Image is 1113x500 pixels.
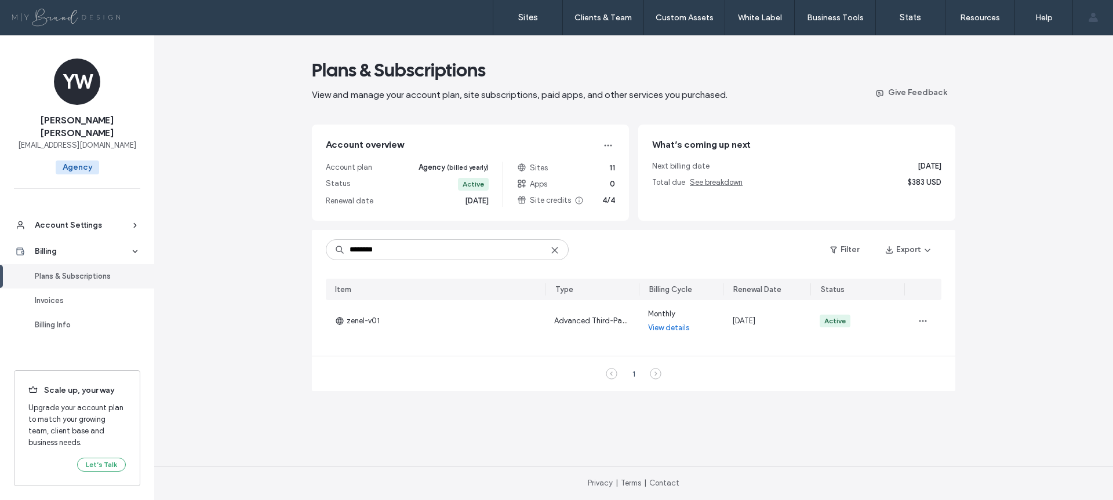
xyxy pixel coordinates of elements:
[652,139,751,150] span: What’s coming up next
[517,162,548,174] span: Sites
[326,138,403,152] span: Account overview
[610,178,615,190] span: 0
[960,13,1000,23] label: Resources
[656,13,714,23] label: Custom Assets
[28,402,126,448] span: Upgrade your account plan to match your growing team, client base and business needs.
[419,162,489,173] span: Agency
[35,295,130,306] div: Invoices
[649,284,692,295] div: Billing Cycle
[627,367,641,381] div: 1
[335,284,351,295] div: Item
[875,240,941,259] button: Export
[35,220,130,231] div: Account Settings
[865,83,955,101] button: Give Feedback
[326,162,372,173] span: Account plan
[588,479,613,487] a: Privacy
[1035,13,1053,23] label: Help
[652,177,743,188] span: Total due
[18,140,136,151] span: [EMAIL_ADDRESS][DOMAIN_NAME]
[821,284,845,295] div: Status
[465,195,489,207] span: [DATE]
[56,160,99,174] span: Agency
[518,12,538,23] label: Sites
[616,479,618,487] span: |
[908,177,941,188] span: $383 USD
[824,316,846,326] div: Active
[463,179,484,189] div: Active
[312,59,486,82] span: Plans & Subscriptions
[819,240,871,259] button: Filter
[690,178,743,187] span: See breakdown
[738,13,782,23] label: White Label
[918,160,941,172] span: [DATE]
[517,178,547,190] span: Apps
[555,284,573,295] div: Type
[652,160,710,172] span: Next billing date
[35,271,130,282] div: Plans & Subscriptions
[807,13,864,23] label: Business Tools
[649,479,679,487] a: Contact
[35,246,130,257] div: Billing
[648,322,690,334] a: View details
[335,315,380,327] span: zenel-v01
[574,13,632,23] label: Clients & Team
[28,385,126,397] span: Scale up, your way
[77,458,126,472] button: Let’s Talk
[602,195,615,206] span: 4/4
[54,59,100,105] div: YW
[447,163,489,171] span: (billed yearly)
[554,316,652,325] span: Advanced Third-Party Store
[732,316,755,325] span: [DATE]
[648,308,675,320] span: Monthly
[35,319,130,331] div: Billing Info
[326,178,350,191] span: Status
[900,12,921,23] label: Stats
[517,195,584,206] span: Site credits
[326,195,373,207] span: Renewal date
[312,89,728,100] span: View and manage your account plan, site subscriptions, paid apps, and other services you purchased.
[609,162,615,174] span: 11
[621,479,641,487] a: Terms
[733,284,781,295] div: Renewal Date
[14,114,140,140] span: [PERSON_NAME] [PERSON_NAME]
[644,479,646,487] span: |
